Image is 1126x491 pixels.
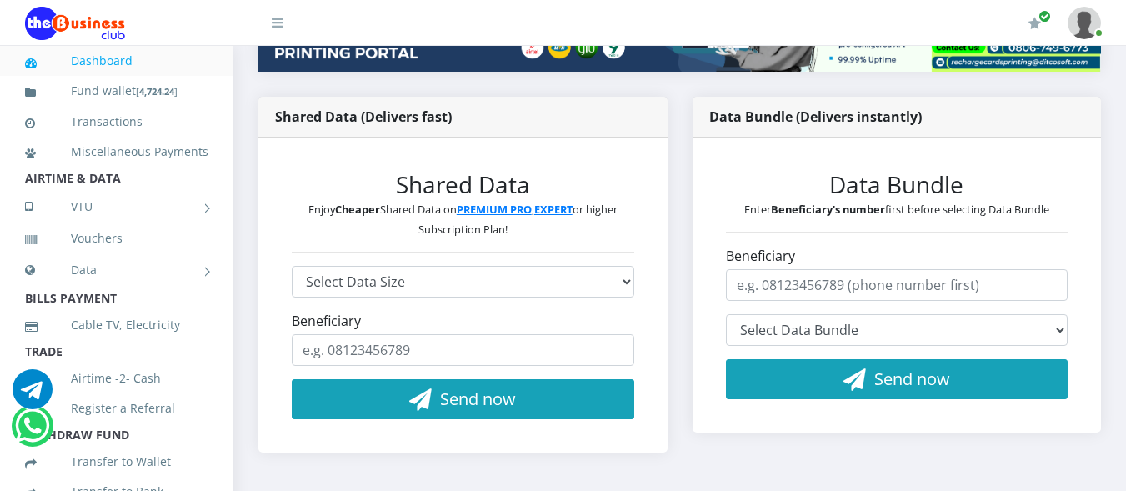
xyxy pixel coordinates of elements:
input: e.g. 08123456789 [292,334,634,366]
span: Send now [874,368,950,390]
button: Send now [292,379,634,419]
a: PREMIUM PRO [457,202,532,217]
strong: Shared Data (Delivers fast) [275,108,452,126]
b: 4,724.24 [139,85,174,98]
small: Enter first before selecting Data Bundle [744,202,1049,217]
small: Enjoy Shared Data on , or higher Subscription Plan! [308,202,618,237]
a: Chat for support [13,382,53,409]
input: e.g. 08123456789 (phone number first) [726,269,1068,301]
a: Data [25,249,208,291]
label: Beneficiary [726,246,795,266]
a: Register a Referral [25,389,208,428]
span: Send now [440,388,516,410]
a: Vouchers [25,219,208,258]
strong: Data Bundle (Delivers instantly) [709,108,922,126]
a: Fund wallet[4,724.24] [25,72,208,111]
a: Airtime -2- Cash [25,359,208,398]
span: Renew/Upgrade Subscription [1038,10,1051,23]
a: Chat for support [15,418,49,446]
a: Transfer to Wallet [25,443,208,481]
h3: Data Bundle [726,171,1068,199]
a: Transactions [25,103,208,141]
label: Beneficiary [292,311,361,331]
a: Miscellaneous Payments [25,133,208,171]
button: Send now [726,359,1068,399]
img: User [1068,7,1101,39]
img: Logo [25,7,125,40]
b: Cheaper [335,202,380,217]
a: Dashboard [25,42,208,80]
small: [ ] [136,85,178,98]
a: Cable TV, Electricity [25,306,208,344]
h3: Shared Data [292,171,634,199]
b: Beneficiary's number [771,202,885,217]
i: Renew/Upgrade Subscription [1028,17,1041,30]
a: VTU [25,186,208,228]
a: EXPERT [534,202,573,217]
